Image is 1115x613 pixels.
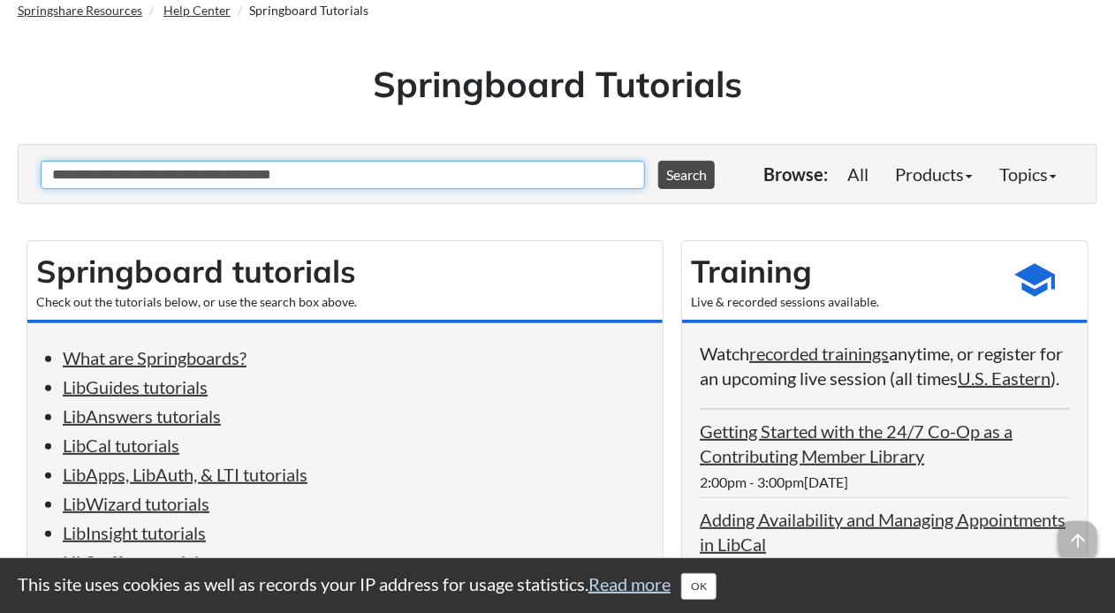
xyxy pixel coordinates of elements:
a: LibApps, LibAuth, & LTI tutorials [63,464,307,485]
a: arrow_upward [1058,523,1097,544]
a: LibStaffer tutorials [63,551,207,572]
h2: Springboard tutorials [36,250,654,293]
a: What are Springboards? [63,347,247,368]
a: All [834,156,882,192]
a: Topics [986,156,1070,192]
a: Getting Started with the 24/7 Co-Op as a Contributing Member Library [700,420,1013,466]
a: LibInsight tutorials [63,522,206,543]
a: LibAnswers tutorials [63,405,221,427]
p: Watch anytime, or register for an upcoming live session (all times ). [700,341,1070,390]
a: Help Center [163,3,231,18]
a: Read more [588,573,671,594]
div: Check out the tutorials below, or use the search box above. [36,293,654,311]
a: LibCal tutorials [63,435,179,456]
a: LibGuides tutorials [63,376,208,397]
button: Close [681,573,717,600]
a: Products [882,156,986,192]
a: U.S. Eastern [958,367,1051,389]
a: Adding Availability and Managing Appointments in LibCal [700,509,1066,555]
a: Springshare Resources [18,3,142,18]
span: school [1013,258,1057,302]
li: Springboard Tutorials [233,2,368,19]
h1: Springboard Tutorials [31,59,1084,109]
a: recorded trainings [749,343,889,364]
span: arrow_upward [1058,521,1097,560]
button: Search [658,161,715,189]
span: 2:00pm - 3:00pm[DATE] [700,473,848,490]
a: LibWizard tutorials [63,493,209,514]
div: Live & recorded sessions available. [691,293,990,311]
h2: Training [691,250,990,293]
p: Browse: [763,162,828,186]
